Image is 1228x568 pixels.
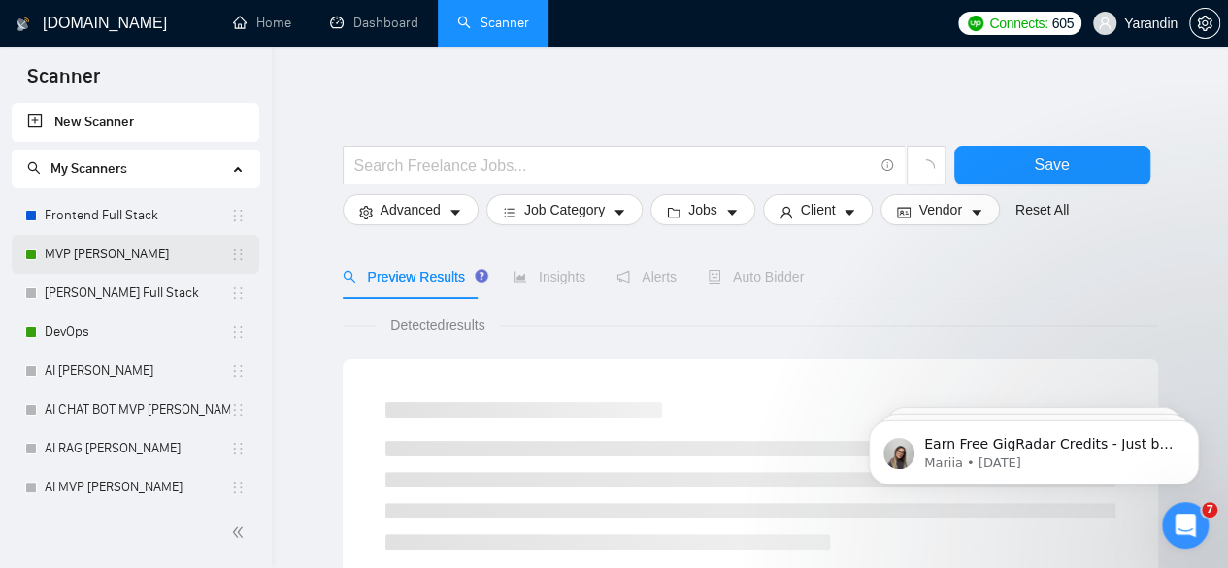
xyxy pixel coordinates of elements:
[954,146,1150,184] button: Save
[917,159,935,177] span: loading
[1034,152,1069,177] span: Save
[45,429,230,468] a: AI RAG [PERSON_NAME]
[524,199,605,220] span: Job Category
[230,480,246,495] span: holder
[725,205,739,219] span: caret-down
[359,205,373,219] span: setting
[616,269,677,284] span: Alerts
[514,269,585,284] span: Insights
[45,196,230,235] a: Frontend Full Stack
[881,159,894,172] span: info-circle
[343,270,356,284] span: search
[918,199,961,220] span: Vendor
[27,160,127,177] span: My Scanners
[1202,502,1217,518] span: 7
[45,313,230,351] a: DevOps
[1162,502,1209,549] iframe: Intercom live chat
[231,522,250,542] span: double-left
[230,363,246,379] span: holder
[17,9,30,40] img: logo
[448,205,462,219] span: caret-down
[230,324,246,340] span: holder
[1189,8,1220,39] button: setting
[708,270,721,284] span: robot
[473,267,490,284] div: Tooltip anchor
[343,269,482,284] span: Preview Results
[27,161,41,175] span: search
[12,429,259,468] li: AI RAG Michael
[12,62,116,103] span: Scanner
[1098,17,1112,30] span: user
[233,15,291,31] a: homeHome
[343,194,479,225] button: settingAdvancedcaret-down
[840,380,1228,516] iframe: Intercom notifications message
[45,351,230,390] a: AI [PERSON_NAME]
[503,205,516,219] span: bars
[1015,199,1069,220] a: Reset All
[12,390,259,429] li: AI CHAT BOT MVP Michael
[230,208,246,223] span: holder
[970,205,983,219] span: caret-down
[801,199,836,220] span: Client
[230,402,246,418] span: holder
[12,351,259,390] li: AI Vlad
[230,285,246,301] span: holder
[330,15,418,31] a: dashboardDashboard
[45,390,230,429] a: AI CHAT BOT MVP [PERSON_NAME]
[50,160,127,177] span: My Scanners
[667,205,680,219] span: folder
[780,205,793,219] span: user
[230,247,246,262] span: holder
[45,468,230,507] a: AI MVP [PERSON_NAME]
[880,194,999,225] button: idcardVendorcaret-down
[1190,16,1219,31] span: setting
[45,274,230,313] a: [PERSON_NAME] Full Stack
[843,205,856,219] span: caret-down
[45,235,230,274] a: MVP [PERSON_NAME]
[354,153,873,178] input: Search Freelance Jobs...
[27,103,244,142] a: New Scanner
[457,15,529,31] a: searchScanner
[968,16,983,31] img: upwork-logo.png
[12,103,259,142] li: New Scanner
[1189,16,1220,31] a: setting
[12,235,259,274] li: MVP Vlad UPD
[514,270,527,284] span: area-chart
[381,199,441,220] span: Advanced
[12,196,259,235] li: Frontend Full Stack
[1052,13,1074,34] span: 605
[12,468,259,507] li: AI MVP Michael
[377,315,498,336] span: Detected results
[763,194,874,225] button: userClientcaret-down
[12,274,259,313] li: Vlad Full Stack
[989,13,1047,34] span: Connects:
[12,313,259,351] li: DevOps
[486,194,643,225] button: barsJob Categorycaret-down
[897,205,911,219] span: idcard
[708,269,804,284] span: Auto Bidder
[230,441,246,456] span: holder
[613,205,626,219] span: caret-down
[650,194,755,225] button: folderJobscaret-down
[616,270,630,284] span: notification
[688,199,717,220] span: Jobs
